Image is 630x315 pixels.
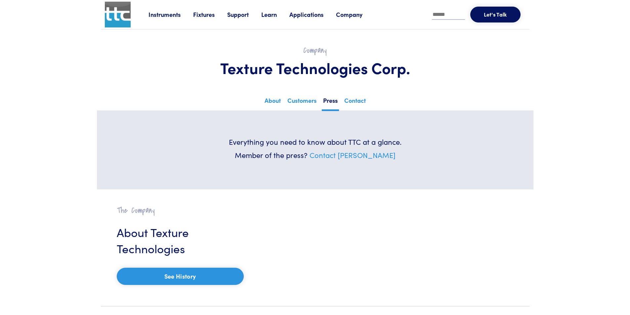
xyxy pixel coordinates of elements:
[263,95,282,109] a: About
[322,95,339,111] a: Press
[117,205,244,216] h2: The Company
[117,58,514,77] h1: Texture Technologies Corp.
[117,45,514,56] h2: Company
[117,224,244,256] h3: About Texture Technologies
[286,95,318,109] a: Customers
[184,150,446,160] h6: Member of the press?
[310,150,396,160] a: Contact [PERSON_NAME]
[184,137,446,147] h6: Everything you need to know about TTC at a glance.
[261,10,289,19] a: Learn
[117,268,244,285] a: See History
[193,10,227,19] a: Fixtures
[105,2,131,27] img: ttc_logo_1x1_v1.0.png
[470,7,521,22] button: Let's Talk
[148,10,193,19] a: Instruments
[336,10,375,19] a: Company
[227,10,261,19] a: Support
[289,10,336,19] a: Applications
[343,95,367,109] a: Contact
